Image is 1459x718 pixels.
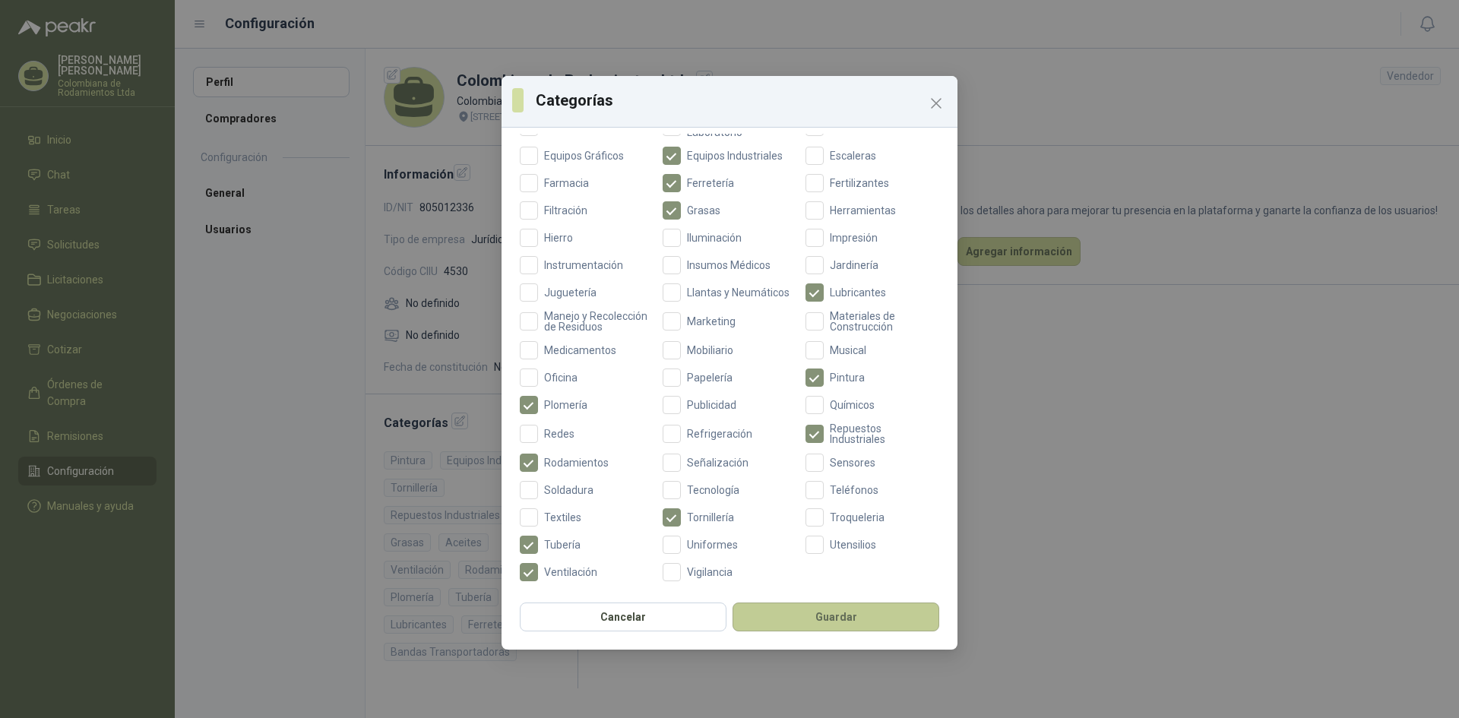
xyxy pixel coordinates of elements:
span: Textiles [538,512,587,523]
span: Químicos [824,400,881,410]
span: Soldadura [538,485,600,495]
span: Utensilios [824,539,882,550]
span: Juguetería [538,287,603,298]
span: Jardinería [824,260,885,270]
span: Teléfonos [824,485,885,495]
span: Publicidad [681,400,742,410]
span: Señalización [681,457,755,468]
h3: Categorías [536,89,947,112]
span: Equipos de Laboratorio [681,116,796,138]
span: Escaleras [824,150,882,161]
span: Insumos Médicos [681,260,777,270]
span: Hierro [538,232,579,243]
span: Iluminación [681,232,748,243]
span: Materiales de Construcción [824,311,939,332]
span: Fertilizantes [824,178,895,188]
span: Equipos Gráficos [538,150,630,161]
span: Grasas [681,205,726,216]
span: Manejo y Recolección de Residuos [538,311,654,332]
span: Ventilación [538,567,603,577]
span: Pintura [824,372,871,383]
button: Cancelar [520,603,726,631]
span: Sensores [824,457,881,468]
span: Lubricantes [824,287,892,298]
span: Marketing [681,316,742,327]
span: Troqueleria [824,512,891,523]
span: Papelería [681,372,739,383]
span: Ferretería [681,178,740,188]
button: Close [924,91,948,115]
span: Uniformes [681,539,744,550]
span: Tecnología [681,485,745,495]
span: Musical [824,345,872,356]
span: Filtración [538,205,593,216]
span: Instrumentación [538,260,629,270]
span: Plomería [538,400,593,410]
span: Oficina [538,372,584,383]
span: Tubería [538,539,587,550]
button: Guardar [733,603,939,631]
span: Refrigeración [681,429,758,439]
span: Equipos Industriales [681,150,789,161]
span: Impresión [824,232,884,243]
span: Farmacia [538,178,595,188]
span: Redes [538,429,581,439]
span: Herramientas [824,205,902,216]
span: Medicamentos [538,345,622,356]
span: Tornillería [681,512,740,523]
span: Rodamientos [538,457,615,468]
span: Vigilancia [681,567,739,577]
span: Repuestos Industriales [824,423,939,444]
span: Llantas y Neumáticos [681,287,796,298]
span: Mobiliario [681,345,739,356]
